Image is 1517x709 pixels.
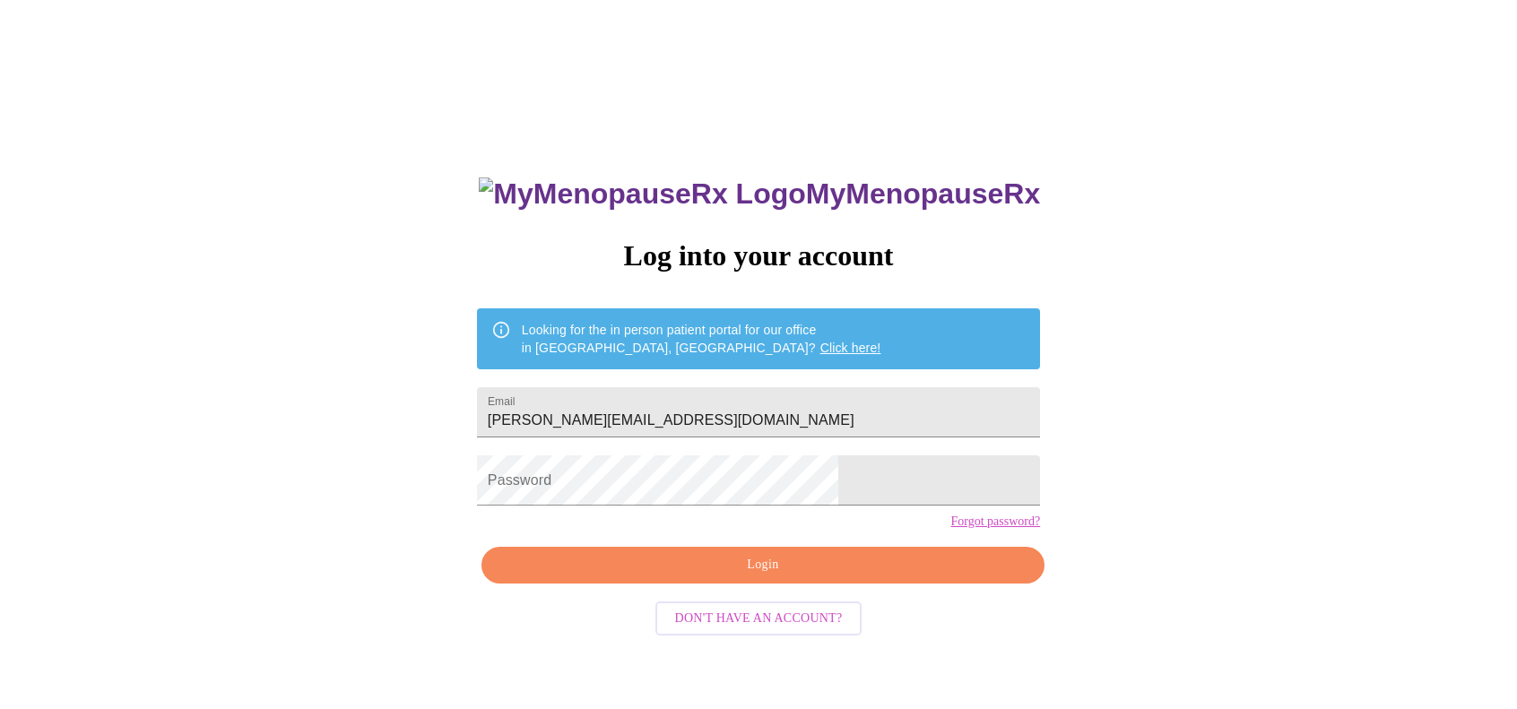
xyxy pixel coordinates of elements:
[820,341,881,355] a: Click here!
[477,239,1040,272] h3: Log into your account
[675,608,843,630] span: Don't have an account?
[522,314,881,364] div: Looking for the in person patient portal for our office in [GEOGRAPHIC_DATA], [GEOGRAPHIC_DATA]?
[651,610,867,625] a: Don't have an account?
[481,547,1045,584] button: Login
[479,177,1040,211] h3: MyMenopauseRx
[950,514,1040,529] a: Forgot password?
[502,554,1024,576] span: Login
[479,177,805,211] img: MyMenopauseRx Logo
[655,601,863,636] button: Don't have an account?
